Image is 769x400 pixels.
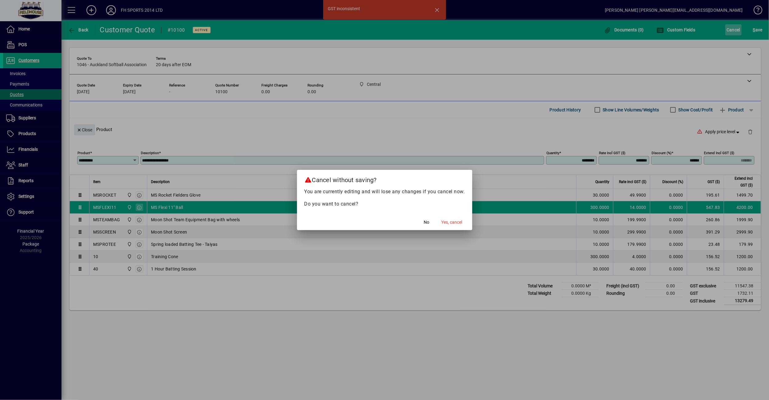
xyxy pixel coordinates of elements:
span: No [424,219,430,226]
button: Yes, cancel [439,217,465,228]
p: Do you want to cancel? [304,200,465,208]
button: No [417,217,437,228]
h2: Cancel without saving? [297,170,472,188]
span: Yes, cancel [442,219,462,226]
p: You are currently editing and will lose any changes if you cancel now. [304,188,465,195]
